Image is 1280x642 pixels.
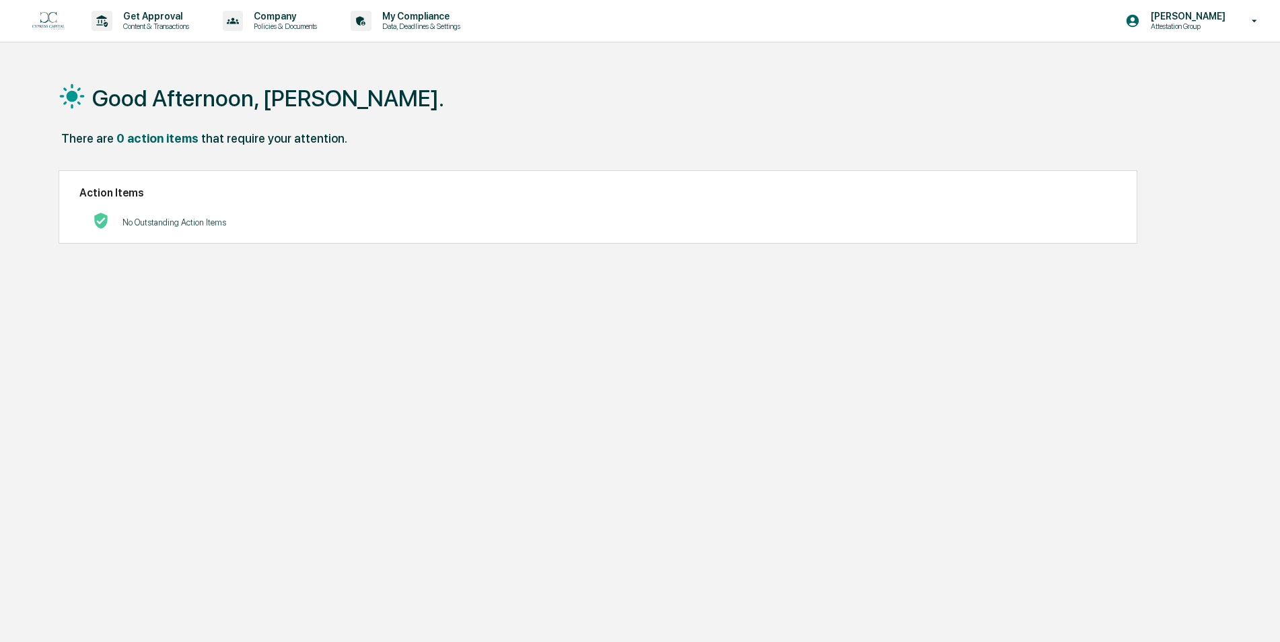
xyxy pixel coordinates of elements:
[93,213,109,229] img: No Actions logo
[92,85,444,112] h1: Good Afternoon, [PERSON_NAME].
[116,131,199,145] div: 0 action items
[112,11,196,22] p: Get Approval
[1140,22,1232,31] p: Attestation Group
[243,11,324,22] p: Company
[79,186,1116,199] h2: Action Items
[122,217,226,227] p: No Outstanding Action Items
[32,12,65,30] img: logo
[1140,11,1232,22] p: [PERSON_NAME]
[61,131,114,145] div: There are
[112,22,196,31] p: Content & Transactions
[371,22,467,31] p: Data, Deadlines & Settings
[371,11,467,22] p: My Compliance
[201,131,347,145] div: that require your attention.
[243,22,324,31] p: Policies & Documents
